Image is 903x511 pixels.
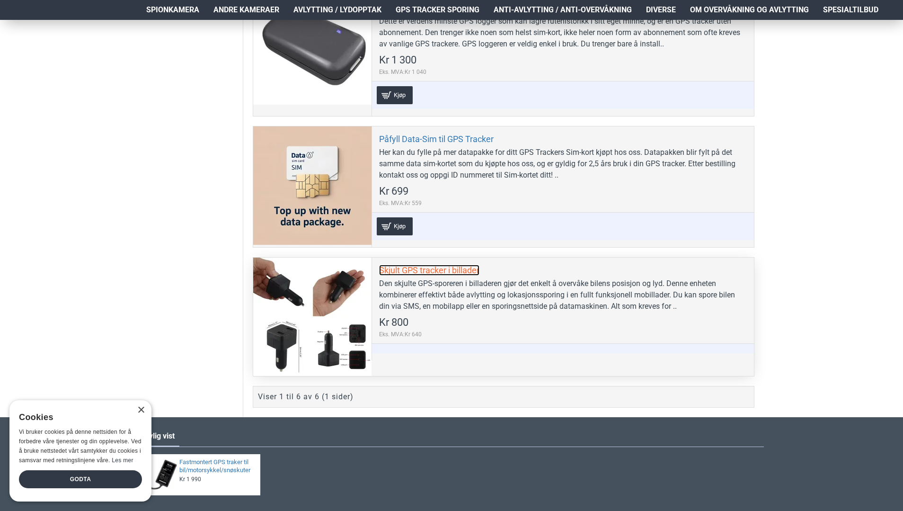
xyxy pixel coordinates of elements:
[19,429,142,463] span: Vi bruker cookies på denne nettsiden for å forbedre våre tjenester og din opplevelse. Ved å bruke...
[146,4,199,16] span: Spionkamera
[379,147,747,181] div: Her kan du fylle på mer datapakke for ditt GPS Trackers Sim-kort kjøpt hos oss. Datapakken blir f...
[379,330,422,339] span: Eks. MVA:Kr 640
[379,317,408,328] span: Kr 800
[379,265,479,276] a: Skjult GPS tracker i billader
[142,457,177,492] img: Fastmontert GPS traker til bil/motorsykkel/snøskuter
[179,458,255,475] a: Fastmontert GPS traker til bil/motorsykkel/snøskuter
[253,126,372,245] a: Påfyll Data-Sim til GPS Tracker
[391,92,408,98] span: Kjøp
[379,278,747,312] div: Den skjulte GPS-sporeren i billaderen gjør det enkelt å overvåke bilens posisjon og lyd. Denne en...
[396,4,479,16] span: GPS Tracker Sporing
[823,4,878,16] span: Spesialtilbud
[137,407,144,414] div: Close
[690,4,809,16] span: Om overvåkning og avlytting
[379,55,416,65] span: Kr 1 300
[293,4,381,16] span: Avlytting / Lydopptak
[112,457,133,464] a: Les mer, opens a new window
[379,134,494,144] a: Påfyll Data-Sim til GPS Tracker
[179,475,201,483] span: Kr 1 990
[19,470,142,488] div: Godta
[139,427,179,446] a: Nylig vist
[253,258,372,376] a: Skjult GPS tracker i billader Skjult GPS tracker i billader
[258,391,354,403] div: Viser 1 til 6 av 6 (1 sider)
[379,186,408,197] span: Kr 699
[213,4,279,16] span: Andre kameraer
[379,16,747,50] div: Dette er verdens minste GPS logger som kan lagre rutehistorikk i sitt eget minne, og er en GPS tr...
[494,4,632,16] span: Anti-avlytting / Anti-overvåkning
[19,407,136,428] div: Cookies
[379,68,426,76] span: Eks. MVA:Kr 1 040
[379,199,422,207] span: Eks. MVA:Kr 559
[391,223,408,229] span: Kjøp
[646,4,676,16] span: Diverse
